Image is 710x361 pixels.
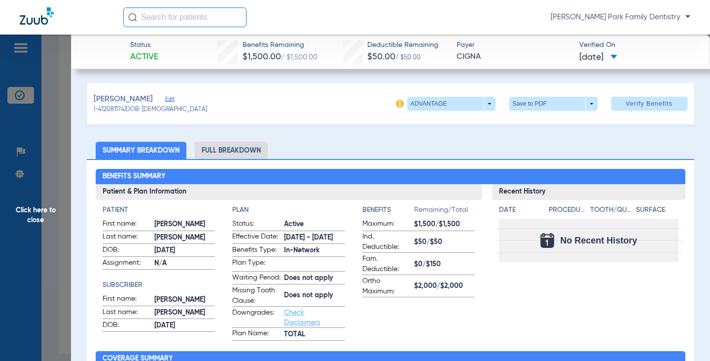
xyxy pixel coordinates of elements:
app-breakdown-title: Benefits [362,205,414,219]
span: Status: [232,219,281,231]
h4: Patient [103,205,215,215]
span: [DATE] [154,245,215,256]
span: Active [284,219,345,230]
span: DOB: [103,320,151,332]
img: Search Icon [128,13,137,22]
span: [PERSON_NAME] [154,233,215,243]
span: First name: [103,294,151,306]
span: [DATE] - [DATE] [284,233,345,243]
span: [PERSON_NAME] [94,93,153,106]
img: info-icon [396,100,404,108]
span: Missing Tooth Clause: [232,285,281,306]
span: [PERSON_NAME] [154,219,215,230]
span: / $50.00 [395,55,421,61]
h4: Plan [232,205,345,215]
span: Last name: [103,307,151,319]
h4: Procedure [549,205,586,215]
span: Deductible Remaining [367,40,438,50]
span: First name: [103,219,151,231]
h4: Subscriber [103,280,215,290]
app-breakdown-title: Surface [636,205,678,219]
span: In-Network [284,245,345,256]
span: [DATE] [579,51,617,64]
span: Payer [457,40,571,50]
span: Assignment: [103,258,151,270]
span: $0/$150 [414,259,475,270]
app-breakdown-title: Date [499,205,540,219]
span: Verified On [579,40,694,50]
span: [PERSON_NAME] [154,295,215,305]
h4: Tooth/Quad [590,205,633,215]
span: Maximum: [362,219,411,231]
span: Plan Type: [232,258,281,271]
span: Plan Name: [232,328,281,340]
span: / $1,500.00 [281,54,318,61]
span: $50.00 [367,52,395,61]
app-breakdown-title: Tooth/Quad [590,205,633,219]
span: Downgrades: [232,308,281,327]
h4: Date [499,205,540,215]
h3: Recent History [492,184,685,200]
button: ADVANTAGE [407,97,496,111]
span: [PERSON_NAME] Park Family Dentistry [551,12,690,22]
li: Summary Breakdown [96,142,186,159]
span: Edit [165,96,174,105]
span: Active [130,51,158,63]
span: Status [130,40,158,50]
span: [PERSON_NAME] [154,308,215,318]
span: Waiting Period: [232,273,281,284]
span: TOTAL [284,329,345,340]
span: Fam. Deductible: [362,254,411,275]
span: [DATE] [154,321,215,331]
span: DOB: [103,245,151,257]
span: Verify Benefits [626,100,673,108]
span: $1,500.00 [243,52,281,61]
span: N/A [154,258,215,269]
h3: Patient & Plan Information [96,184,482,200]
h4: Surface [636,205,678,215]
span: CIGNA [457,51,571,63]
span: No Recent History [560,236,637,245]
li: Full Breakdown [195,142,268,159]
img: Calendar [540,233,554,248]
span: $1,500/$1,500 [414,219,475,230]
span: Ind. Deductible: [362,232,411,252]
span: Benefits Remaining [243,40,318,50]
button: Save to PDF [509,97,598,111]
span: (-412081174) DOB: [DEMOGRAPHIC_DATA] [94,106,207,115]
span: Does not apply [284,273,345,283]
span: Effective Date: [232,232,281,243]
span: $2,000/$2,000 [414,281,475,291]
input: Search for patients [123,7,247,27]
a: Check Disclaimers [284,309,320,326]
span: Remaining/Total [414,205,475,219]
app-breakdown-title: Procedure [549,205,586,219]
span: Benefits Type: [232,245,281,257]
img: Zuub Logo [20,7,54,25]
button: Verify Benefits [611,97,687,111]
span: Ortho Maximum: [362,276,411,297]
h4: Benefits [362,205,414,215]
span: $50/$50 [414,237,475,247]
span: Does not apply [284,290,345,301]
span: Last name: [103,232,151,243]
h2: Benefits Summary [96,169,685,185]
